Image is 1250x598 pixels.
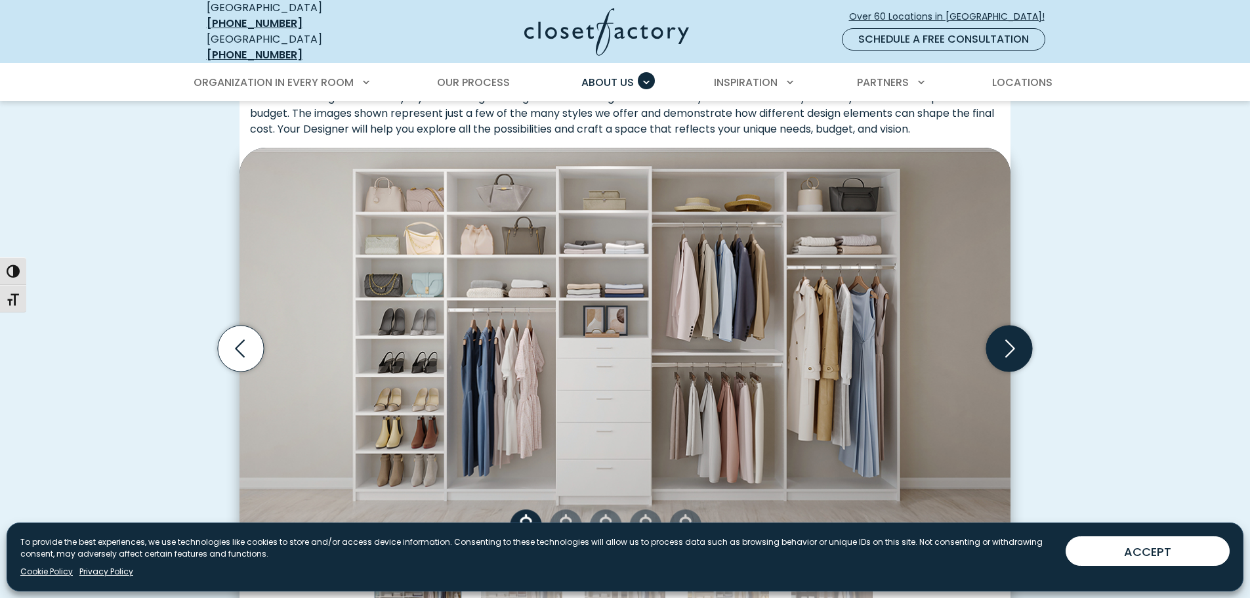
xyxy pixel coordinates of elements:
a: Privacy Policy [79,566,133,578]
a: Cookie Policy [20,566,73,578]
a: [PHONE_NUMBER] [207,47,302,62]
span: Organization in Every Room [194,75,354,90]
span: Over 60 Locations in [GEOGRAPHIC_DATA]! [849,10,1055,24]
span: Our Process [437,75,510,90]
a: Over 60 Locations in [GEOGRAPHIC_DATA]! [848,5,1056,28]
nav: Primary Menu [184,64,1066,101]
p: Our closet Designers carefully lay out a thoughtful organizational design that can be styled in c... [240,90,1010,148]
img: Closet Factory Logo [524,8,689,56]
span: Inspiration [714,75,778,90]
button: Previous slide [213,320,269,377]
p: To provide the best experiences, we use technologies like cookies to store and/or access device i... [20,536,1055,560]
img: Budget options at Closet Factory Tier 1 [240,148,1010,549]
button: ACCEPT [1066,536,1230,566]
a: [PHONE_NUMBER] [207,16,302,31]
button: Next slide [981,320,1037,377]
span: Locations [992,75,1052,90]
span: About Us [581,75,634,90]
div: [GEOGRAPHIC_DATA] [207,32,397,63]
a: Schedule a Free Consultation [842,28,1045,51]
span: Partners [857,75,909,90]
